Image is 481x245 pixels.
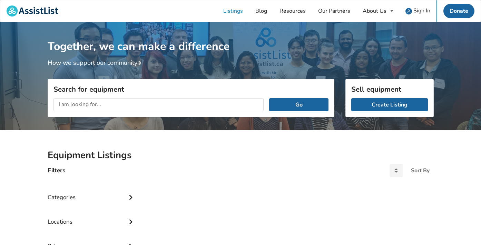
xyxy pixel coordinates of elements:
[217,0,249,22] a: Listings
[273,0,312,22] a: Resources
[443,4,474,18] a: Donate
[48,166,65,174] h4: Filters
[411,168,430,173] div: Sort By
[363,8,386,14] div: About Us
[312,0,356,22] a: Our Partners
[249,0,273,22] a: Blog
[48,149,434,161] h2: Equipment Listings
[53,85,328,94] h3: Search for equipment
[351,85,428,94] h3: Sell equipment
[405,8,412,14] img: user icon
[7,6,58,17] img: assistlist-logo
[48,180,136,204] div: Categories
[53,98,264,111] input: I am looking for...
[48,204,136,229] div: Locations
[48,59,144,67] a: How we support our community
[413,7,430,14] span: Sign In
[351,98,428,111] a: Create Listing
[48,22,434,53] h1: Together, we can make a difference
[269,98,328,111] button: Go
[399,0,436,22] a: user icon Sign In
